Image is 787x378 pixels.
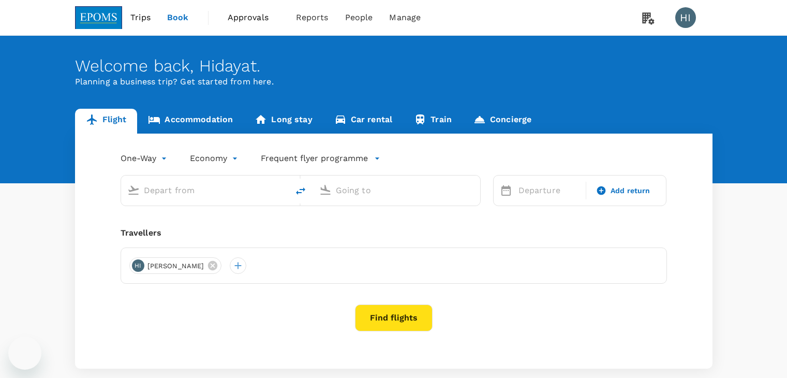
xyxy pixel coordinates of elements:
[288,179,313,203] button: delete
[261,152,380,165] button: Frequent flyer programme
[463,109,542,134] a: Concierge
[121,150,169,167] div: One-Way
[228,11,279,24] span: Approvals
[403,109,463,134] a: Train
[121,227,667,239] div: Travellers
[137,109,244,134] a: Accommodation
[611,185,650,196] span: Add return
[144,182,266,198] input: Depart from
[281,189,283,191] button: Open
[336,182,458,198] input: Going to
[75,76,712,88] p: Planning a business trip? Get started from here.
[190,150,240,167] div: Economy
[473,189,475,191] button: Open
[518,184,580,197] p: Departure
[8,337,41,370] iframe: Button to launch messaging window
[132,259,144,272] div: HI
[296,11,329,24] span: Reports
[675,7,696,28] div: HI
[75,56,712,76] div: Welcome back , Hidayat .
[141,261,211,271] span: [PERSON_NAME]
[75,6,123,29] img: EPOMS SDN BHD
[323,109,404,134] a: Car rental
[355,304,433,331] button: Find flights
[261,152,368,165] p: Frequent flyer programme
[167,11,189,24] span: Book
[345,11,373,24] span: People
[244,109,323,134] a: Long stay
[130,11,151,24] span: Trips
[75,109,138,134] a: Flight
[129,257,222,274] div: HI[PERSON_NAME]
[389,11,421,24] span: Manage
